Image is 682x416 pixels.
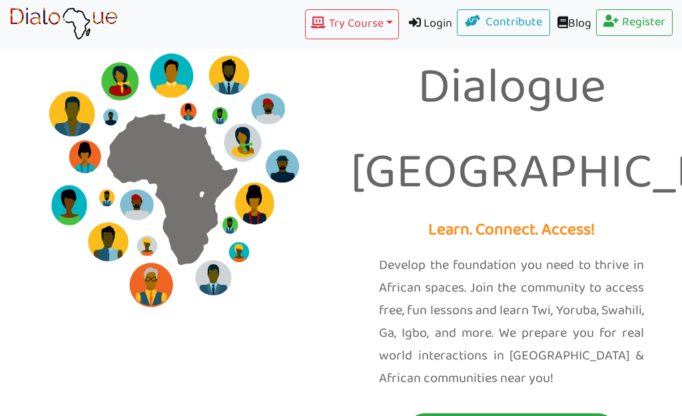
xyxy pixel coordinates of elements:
p: Learn. Connect. Access! [351,216,672,245]
p: Develop the foundation you need to thrive in African spaces. Join the community to access free, f... [379,254,644,390]
a: Login [399,9,458,39]
a: Register [596,9,673,36]
button: Try Course [305,9,398,39]
a: Blog [550,9,596,39]
img: learn African language platform app [9,7,118,41]
a: Contribute [457,9,550,36]
p: Dialogue [GEOGRAPHIC_DATA] [351,47,672,216]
